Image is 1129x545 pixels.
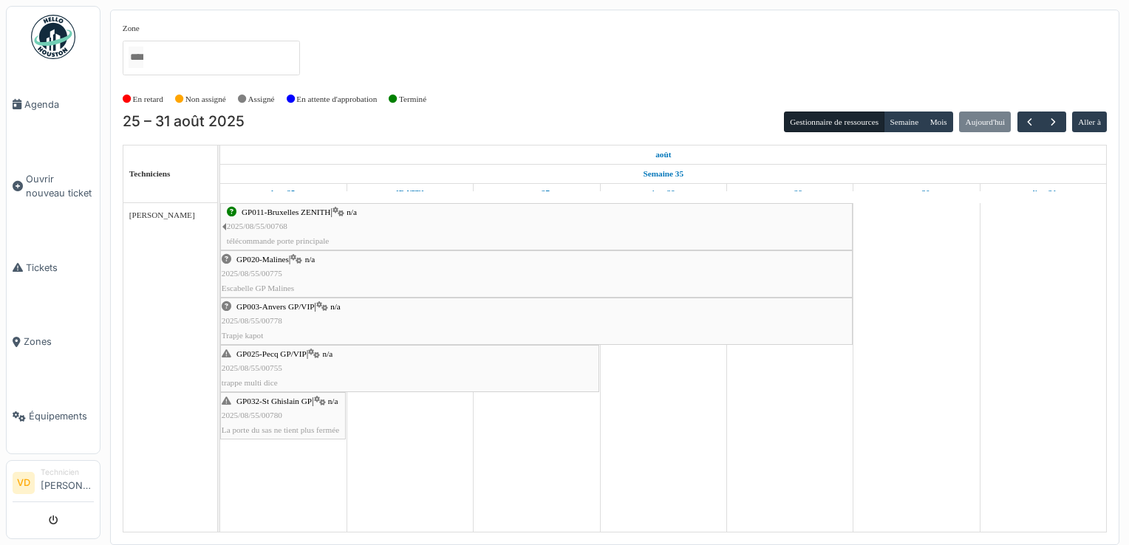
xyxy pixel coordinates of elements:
span: GP003-Anvers GP/VIP [236,302,314,311]
span: Agenda [24,97,94,112]
a: Agenda [7,67,100,142]
span: GP032-St Ghislain GP [236,397,312,405]
span: La porte du sas ne tient plus fermée [222,425,339,434]
label: Terminé [399,93,426,106]
a: 29 août 2025 [774,184,806,202]
span: GP020-Malines [236,255,289,264]
button: Gestionnaire de ressources [784,112,884,132]
div: | [227,205,851,248]
div: | [222,253,851,295]
span: Ouvrir nouveau ticket [26,172,94,200]
label: En retard [133,93,163,106]
label: Zone [123,22,140,35]
span: Équipements [29,409,94,423]
a: 28 août 2025 [648,184,679,202]
a: 27 août 2025 [520,184,553,202]
span: 2025/08/55/00778 [222,316,282,325]
span: 2025/08/55/00768 [227,222,287,230]
span: 2025/08/55/00775 [222,269,282,278]
h2: 25 – 31 août 2025 [123,113,245,131]
span: Trapje kapot [222,331,263,340]
button: Mois [924,112,953,132]
button: Suivant [1041,112,1065,133]
input: Tous [129,47,143,68]
a: 31 août 2025 [1027,184,1060,202]
li: VD [13,472,35,494]
a: Zones [7,305,100,380]
span: 2025/08/55/00755 [222,363,282,372]
button: Semaine [884,112,924,132]
span: n/a [323,349,333,358]
span: n/a [305,255,315,264]
a: VD Technicien[PERSON_NAME] [13,467,94,502]
span: Techniciens [129,169,171,178]
a: 25 août 2025 [267,184,299,202]
a: Équipements [7,379,100,453]
div: | [222,394,344,437]
span: n/a [347,208,357,216]
a: 26 août 2025 [392,184,428,202]
div: | [222,347,598,390]
span: 2025/08/55/00780 [222,411,282,419]
span: trappe multi dice [222,378,278,387]
label: En attente d'approbation [296,93,377,106]
span: n/a [328,397,338,405]
button: Aujourd'hui [959,112,1011,132]
span: Tickets [26,261,94,275]
span: GP011-Bruxelles ZENITH [242,208,330,216]
img: Badge_color-CXgf-gQk.svg [31,15,75,59]
span: télécommande porte principale [227,236,330,245]
label: Non assigné [185,93,226,106]
a: Ouvrir nouveau ticket [7,142,100,230]
a: 25 août 2025 [652,145,675,164]
span: GP025-Pecq GP/VIP [236,349,307,358]
button: Précédent [1017,112,1042,133]
label: Assigné [248,93,275,106]
a: Semaine 35 [640,165,687,183]
button: Aller à [1072,112,1107,132]
a: 30 août 2025 [900,184,934,202]
div: Technicien [41,467,94,478]
span: Zones [24,335,94,349]
div: | [222,300,851,343]
a: Tickets [7,230,100,305]
span: [PERSON_NAME] [129,210,195,219]
span: n/a [330,302,341,311]
span: Escabelle GP Malines [222,284,294,292]
li: [PERSON_NAME] [41,467,94,498]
